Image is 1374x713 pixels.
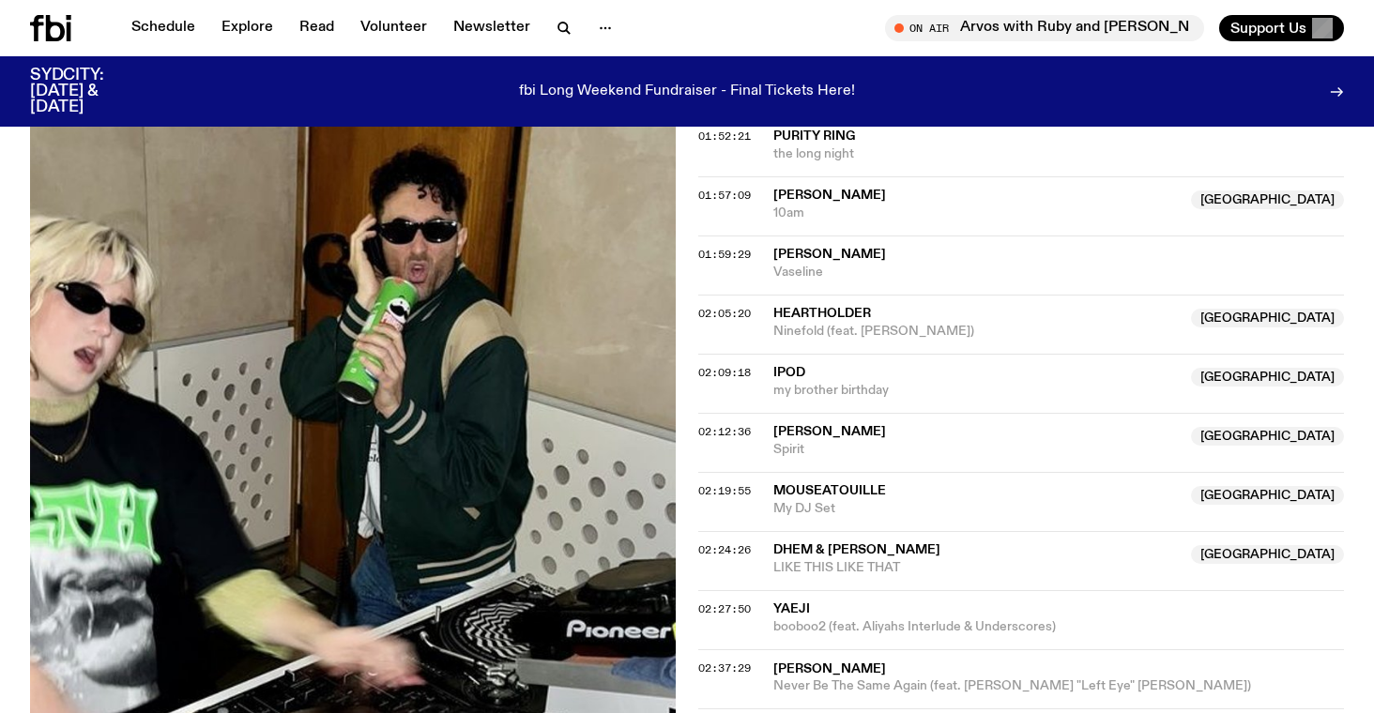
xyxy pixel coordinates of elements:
span: [GEOGRAPHIC_DATA] [1191,486,1344,505]
a: Newsletter [442,15,542,41]
button: On AirArvos with Ruby and [PERSON_NAME] [885,15,1204,41]
a: Volunteer [349,15,438,41]
a: Schedule [120,15,206,41]
span: yaeji [773,602,810,615]
span: [GEOGRAPHIC_DATA] [1191,427,1344,446]
span: 01:59:29 [698,247,751,262]
span: [PERSON_NAME] [773,425,886,438]
button: Support Us [1219,15,1344,41]
span: my brother birthday [773,382,1180,400]
span: booboo2 (feat. Aliyahs Interlude & Underscores) [773,618,1344,636]
span: My DJ Set [773,500,1180,518]
span: [GEOGRAPHIC_DATA] [1191,545,1344,564]
span: [GEOGRAPHIC_DATA] [1191,190,1344,209]
span: [PERSON_NAME] [773,662,886,675]
span: [PERSON_NAME] [773,189,886,202]
a: Read [288,15,345,41]
span: LIKE THIS LIKE THAT [773,559,1180,577]
span: [GEOGRAPHIC_DATA] [1191,368,1344,387]
p: fbi Long Weekend Fundraiser - Final Tickets Here! [519,83,855,100]
span: the long night [773,145,1344,163]
span: 01:52:21 [698,129,751,144]
span: 02:09:18 [698,365,751,380]
span: heartholder [773,307,871,320]
span: [GEOGRAPHIC_DATA] [1191,309,1344,327]
span: Purity Ring [773,129,855,143]
span: Mouseatouille [773,484,886,497]
span: [PERSON_NAME] [773,248,886,261]
span: Never Be The Same Again (feat. [PERSON_NAME] "Left Eye" [PERSON_NAME]) [773,677,1344,695]
span: 02:12:36 [698,424,751,439]
span: 02:05:20 [698,306,751,321]
span: 02:19:55 [698,483,751,498]
span: 01:57:09 [698,188,751,203]
span: 02:24:26 [698,542,751,557]
h3: SYDCITY: [DATE] & [DATE] [30,68,150,115]
span: 10am [773,205,1180,222]
span: Ninefold (feat. [PERSON_NAME]) [773,323,1180,341]
span: DHEM & [PERSON_NAME] [773,543,940,556]
a: Explore [210,15,284,41]
span: 02:27:50 [698,601,751,616]
span: Vaseline [773,264,1344,281]
span: Spirit [773,441,1180,459]
span: iPod [773,366,805,379]
span: 02:37:29 [698,660,751,675]
span: Support Us [1230,20,1306,37]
